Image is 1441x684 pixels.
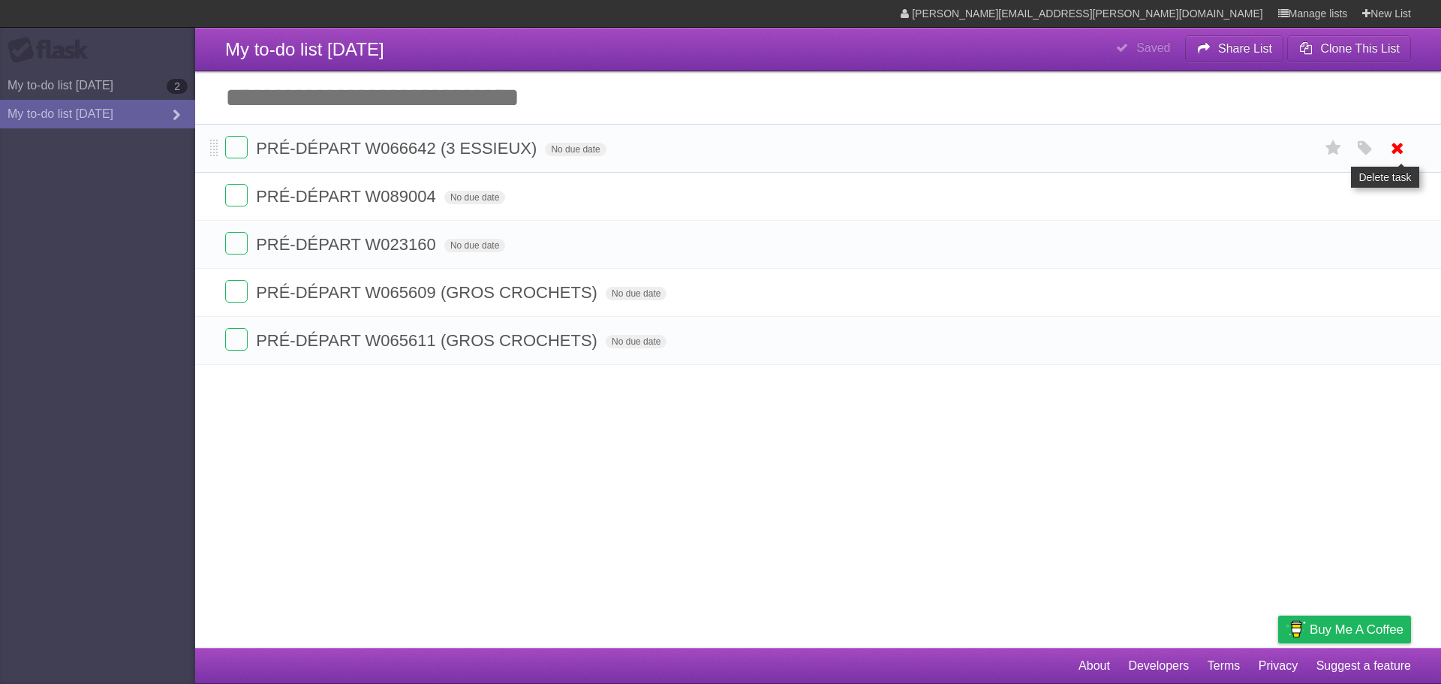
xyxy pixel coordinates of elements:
[225,280,248,303] label: Done
[606,335,666,348] span: No due date
[167,79,188,94] b: 2
[444,191,505,204] span: No due date
[1128,652,1189,680] a: Developers
[1136,41,1170,54] b: Saved
[225,39,384,59] span: My to-do list [DATE]
[1320,42,1400,55] b: Clone This List
[1078,652,1110,680] a: About
[606,287,666,300] span: No due date
[1208,652,1241,680] a: Terms
[1286,616,1306,642] img: Buy me a coffee
[256,235,440,254] span: PRÉ-DÉPART W023160
[1259,652,1298,680] a: Privacy
[1218,42,1272,55] b: Share List
[8,37,98,64] div: Flask
[1316,652,1411,680] a: Suggest a feature
[256,283,601,302] span: PRÉ-DÉPART W065609 (GROS CROCHETS)
[225,184,248,206] label: Done
[444,239,505,252] span: No due date
[256,331,601,350] span: PRÉ-DÉPART W065611 (GROS CROCHETS)
[1287,35,1411,62] button: Clone This List
[1185,35,1284,62] button: Share List
[256,139,540,158] span: PRÉ-DÉPART W066642 (3 ESSIEUX)
[1310,616,1403,643] span: Buy me a coffee
[256,187,440,206] span: PRÉ-DÉPART W089004
[1319,136,1348,161] label: Star task
[225,136,248,158] label: Done
[1278,616,1411,643] a: Buy me a coffee
[225,232,248,255] label: Done
[225,328,248,351] label: Done
[545,143,606,156] span: No due date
